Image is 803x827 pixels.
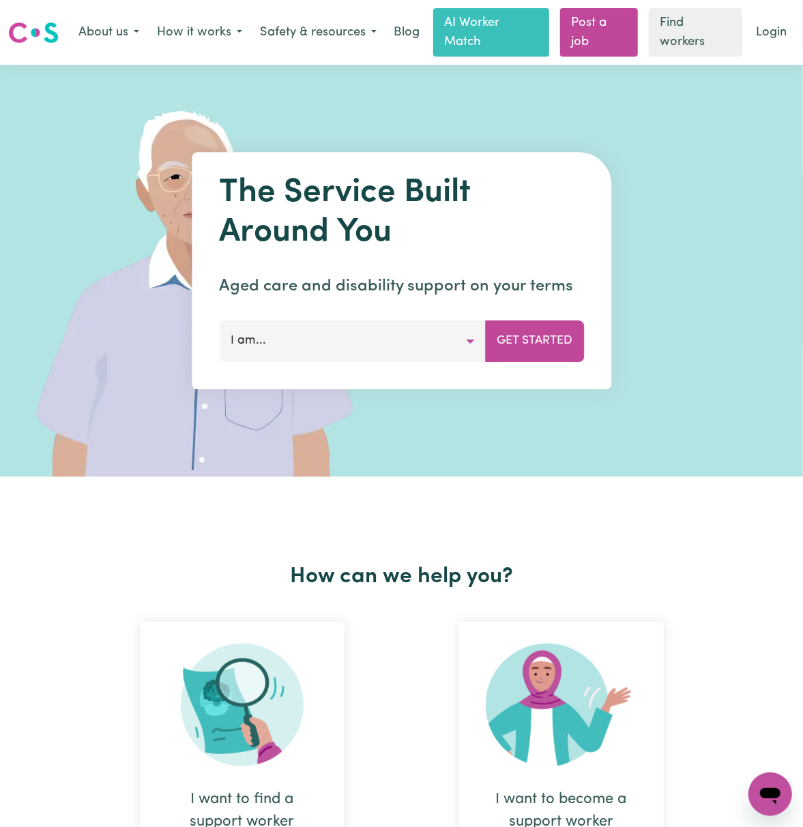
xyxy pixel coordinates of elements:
a: Post a job [560,8,638,57]
button: I am... [219,321,486,362]
button: About us [70,18,148,47]
a: Find workers [649,8,742,57]
img: Search [181,644,304,766]
a: Blog [385,18,428,48]
button: How it works [148,18,251,47]
button: Safety & resources [251,18,385,47]
a: Careseekers logo [8,17,59,48]
img: Careseekers logo [8,20,59,45]
h2: How can we help you? [83,564,721,590]
a: AI Worker Match [433,8,549,57]
img: Become Worker [486,644,637,766]
iframe: Button to launch messaging window [748,772,792,816]
p: Aged care and disability support on your terms [219,275,584,299]
a: Login [748,18,795,48]
h1: The Service Built Around You [219,174,584,252]
button: Get Started [485,321,584,362]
